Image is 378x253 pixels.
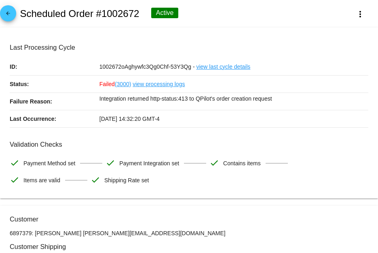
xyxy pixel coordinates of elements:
p: ID: [10,58,99,75]
span: Payment Method set [23,155,75,172]
span: 1002672oAghywfc3Qg0Chf-53Y3Qg - [99,63,195,70]
div: Active [151,8,179,18]
p: 6897379: [PERSON_NAME] [PERSON_NAME][EMAIL_ADDRESS][DOMAIN_NAME] [10,230,368,236]
h2: Scheduled Order #1002672 [20,8,139,19]
a: view last cycle details [196,58,250,75]
mat-icon: more_vert [355,9,365,19]
a: view processing logs [133,76,185,93]
h3: Customer [10,215,368,223]
mat-icon: arrow_back [3,11,13,20]
span: Shipping Rate set [104,172,149,189]
span: [DATE] 14:32:20 GMT-4 [99,116,160,122]
p: Failure Reason: [10,93,99,110]
mat-icon: check [10,175,19,185]
a: (3000) [115,76,131,93]
mat-icon: check [209,158,219,168]
p: Integration returned http-status:413 to QPilot's order creation request [99,93,368,104]
h3: Validation Checks [10,141,368,148]
span: Items are valid [23,172,60,189]
span: Failed [99,81,131,87]
p: Last Occurrence: [10,110,99,127]
span: Payment Integration set [119,155,179,172]
h3: Last Processing Cycle [10,44,368,51]
h3: Customer Shipping [10,243,368,251]
span: Contains items [223,155,261,172]
mat-icon: check [106,158,115,168]
p: Status: [10,76,99,93]
mat-icon: check [91,175,100,185]
mat-icon: check [10,158,19,168]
